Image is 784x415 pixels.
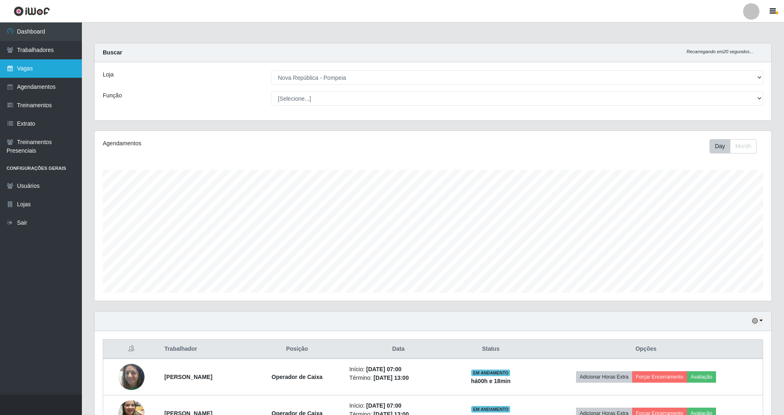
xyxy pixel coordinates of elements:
[471,378,511,384] strong: há 00 h e 18 min
[730,139,757,153] button: Month
[452,340,529,359] th: Status
[103,139,371,148] div: Agendamentos
[164,374,212,380] strong: [PERSON_NAME]
[366,402,401,409] time: [DATE] 07:00
[709,139,730,153] button: Day
[366,366,401,372] time: [DATE] 07:00
[687,371,716,383] button: Avaliação
[103,91,122,100] label: Função
[471,406,510,413] span: EM ANDAMENTO
[349,401,447,410] li: Início:
[687,49,753,54] i: Recarregando em 20 segundos...
[349,365,447,374] li: Início:
[709,139,757,153] div: First group
[103,70,113,79] label: Loja
[709,139,763,153] div: Toolbar with button groups
[344,340,452,359] th: Data
[529,340,763,359] th: Opções
[471,370,510,376] span: EM ANDAMENTO
[118,359,145,394] img: 1736128144098.jpeg
[271,374,323,380] strong: Operador de Caixa
[250,340,344,359] th: Posição
[349,374,447,382] li: Término:
[159,340,249,359] th: Trabalhador
[632,371,687,383] button: Forçar Encerramento
[373,374,409,381] time: [DATE] 13:00
[576,371,632,383] button: Adicionar Horas Extra
[103,49,122,56] strong: Buscar
[14,6,50,16] img: CoreUI Logo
